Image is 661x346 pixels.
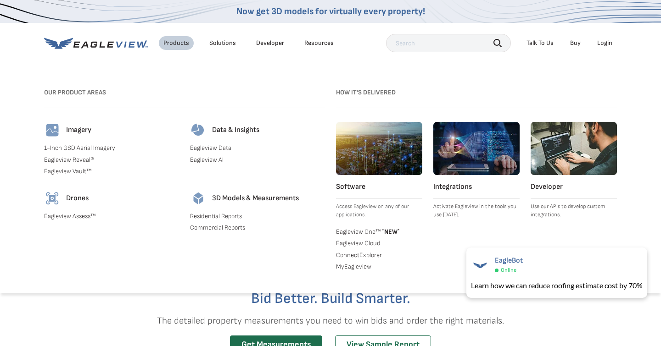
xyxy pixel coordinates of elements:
img: drones-icon.svg [44,190,61,207]
h3: Our Product Areas [44,85,325,100]
a: ConnectExplorer [336,251,422,259]
img: integrations.webp [433,122,520,175]
img: data-icon.svg [190,122,207,138]
h2: Bid Better. Build Smarter. [67,291,594,306]
a: MyEagleview [336,263,422,271]
input: Search [386,34,511,52]
h4: Imagery [66,126,91,135]
div: Products [163,39,189,47]
a: Buy [570,39,581,47]
div: Solutions [209,39,236,47]
h4: Developer [531,182,617,192]
img: imagery-icon.svg [44,122,61,138]
h4: Data & Insights [212,126,259,135]
a: Now get 3D models for virtually every property! [236,6,425,17]
a: 1-Inch GSD Aerial Imagery [44,144,179,152]
h3: How it's Delivered [336,85,617,100]
img: software.webp [336,122,422,175]
h4: 3D Models & Measurements [212,194,299,203]
p: Access Eagleview on any of our applications. [336,203,422,219]
span: NEW [381,228,400,236]
h4: Integrations [433,182,520,192]
span: EagleBot [495,256,523,265]
p: Use our APIs to develop custom integrations. [531,203,617,219]
img: developer.webp [531,122,617,175]
a: Eagleview Vault™ [44,167,179,176]
a: Eagleview One™ *NEW* [336,226,422,236]
h4: Software [336,182,422,192]
div: Login [597,39,612,47]
a: Integrations Activate Eagleview in the tools you use [DATE]. [433,122,520,219]
a: Eagleview Assess™ [44,212,179,220]
h4: Drones [66,194,89,203]
a: Eagleview Reveal® [44,156,179,164]
img: 3d-models-icon.svg [190,190,207,207]
a: Eagleview AI [190,156,325,164]
img: EagleBot [471,256,489,275]
a: Commercial Reports [190,224,325,232]
span: Online [501,267,516,274]
p: The detailed property measurements you need to win bids and order the right materials. [67,313,594,328]
a: Eagleview Cloud [336,239,422,247]
a: Eagleview Data [190,144,325,152]
div: Talk To Us [527,39,554,47]
div: Resources [304,39,334,47]
a: Developer Use our APIs to develop custom integrations. [531,122,617,219]
a: Residential Reports [190,212,325,220]
p: Activate Eagleview in the tools you use [DATE]. [433,203,520,219]
a: Developer [256,39,284,47]
div: Learn how we can reduce roofing estimate cost by 70% [471,280,643,291]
